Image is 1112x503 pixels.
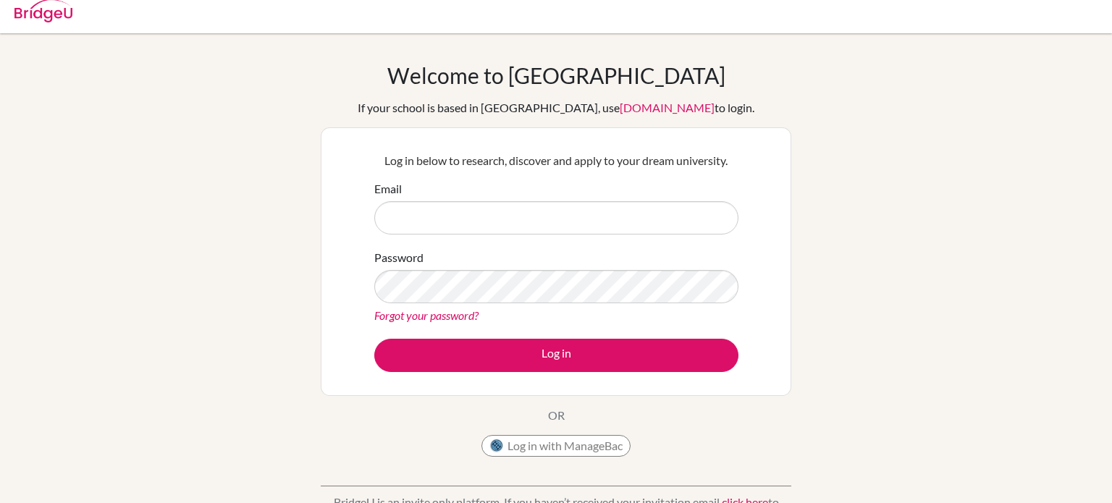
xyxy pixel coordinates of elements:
[374,339,738,372] button: Log in
[548,407,565,424] p: OR
[374,249,424,266] label: Password
[620,101,715,114] a: [DOMAIN_NAME]
[358,99,754,117] div: If your school is based in [GEOGRAPHIC_DATA], use to login.
[374,308,479,322] a: Forgot your password?
[374,180,402,198] label: Email
[374,152,738,169] p: Log in below to research, discover and apply to your dream university.
[387,62,725,88] h1: Welcome to [GEOGRAPHIC_DATA]
[481,435,631,457] button: Log in with ManageBac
